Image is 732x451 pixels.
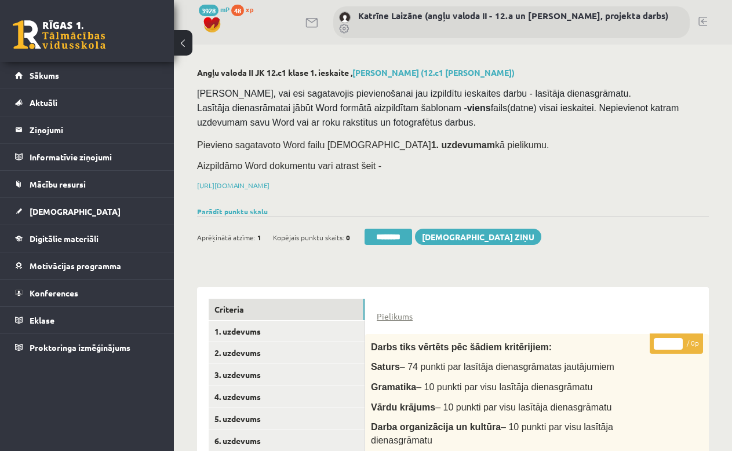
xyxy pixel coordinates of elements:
span: 1 [257,229,261,246]
a: 2. uzdevums [209,342,365,364]
span: Pievieno sagatavoto Word failu [DEMOGRAPHIC_DATA] kā pielikumu. [197,140,549,150]
span: Kopējais punktu skaits: [273,229,344,246]
a: 3928 mP [199,5,230,14]
a: Digitālie materiāli [15,225,159,252]
a: [DEMOGRAPHIC_DATA] ziņu [415,229,541,245]
span: 48 [231,5,244,16]
a: Parādīt punktu skalu [197,207,268,216]
span: – 10 punkti par visu lasītāja dienasgrāmatu [371,422,613,445]
legend: Informatīvie ziņojumi [30,144,159,170]
a: 48 xp [231,5,259,14]
a: Ziņojumi [15,116,159,143]
span: Saturs [371,362,400,372]
p: / 0p [650,333,703,354]
span: – 74 punkti par lasītāja dienasgrāmatas jautājumiem [400,362,614,372]
strong: 1. uzdevumam [431,140,495,150]
a: Mācību resursi [15,171,159,197]
span: Eklase [30,315,54,325]
a: [URL][DOMAIN_NAME] [197,181,270,190]
span: Vārdu krājums [371,402,435,412]
a: Aktuāli [15,89,159,116]
img: Katrīne Laizāne (angļu valoda II - 12.a un c. klase, projekta darbs) [339,12,351,23]
a: Criteria [209,299,365,320]
span: Konferences [30,288,78,298]
a: Pielikums [377,310,413,322]
body: Editor, wiswyg-editor-47024936856320-1758137484-574 [12,12,318,24]
a: Eklase [15,307,159,333]
legend: Ziņojumi [30,116,159,143]
span: Motivācijas programma [30,261,121,271]
h2: Angļu valoda II JK 12.c1 klase 1. ieskaite , [197,68,709,78]
span: mP [220,5,230,14]
a: 4. uzdevums [209,386,365,408]
span: – 10 punkti par visu lasītāja dienasgrāmatu [416,382,592,392]
a: 3. uzdevums [209,364,365,386]
a: Rīgas 1. Tālmācības vidusskola [13,20,105,49]
span: Proktoringa izmēģinājums [30,342,130,353]
a: Proktoringa izmēģinājums [15,334,159,361]
span: Darbs tiks vērtēts pēc šādiem kritērijiem: [371,342,552,352]
a: Katrīne Laizāne (angļu valoda II - 12.a un [PERSON_NAME], projekta darbs) [358,10,668,21]
a: Sākums [15,62,159,89]
a: Informatīvie ziņojumi [15,144,159,170]
a: 5. uzdevums [209,408,365,430]
a: 1. uzdevums [209,321,365,342]
span: xp [246,5,253,14]
span: Sākums [30,70,59,80]
a: [PERSON_NAME] (12.c1 [PERSON_NAME]) [352,67,515,78]
span: Gramatika [371,382,416,392]
span: 0 [346,229,350,246]
span: Mācību resursi [30,179,86,189]
span: Digitālie materiāli [30,233,99,244]
strong: viens [467,103,491,113]
a: Konferences [15,280,159,306]
span: – 10 punkti par visu lasītāja dienasgrāmatu [435,402,611,412]
span: [PERSON_NAME], vai esi sagatavojis pievienošanai jau izpildītu ieskaites darbu - lasītāja dienasg... [197,89,682,127]
a: Motivācijas programma [15,252,159,279]
span: Aktuāli [30,97,57,108]
span: [DEMOGRAPHIC_DATA] [30,206,121,217]
span: Aizpildāmo Word dokumentu vari atrast šeit - [197,161,381,171]
span: 3928 [199,5,218,16]
a: [DEMOGRAPHIC_DATA] [15,198,159,225]
span: Aprēķinātā atzīme: [197,229,256,246]
span: Darba organizācija un kultūra [371,422,501,432]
